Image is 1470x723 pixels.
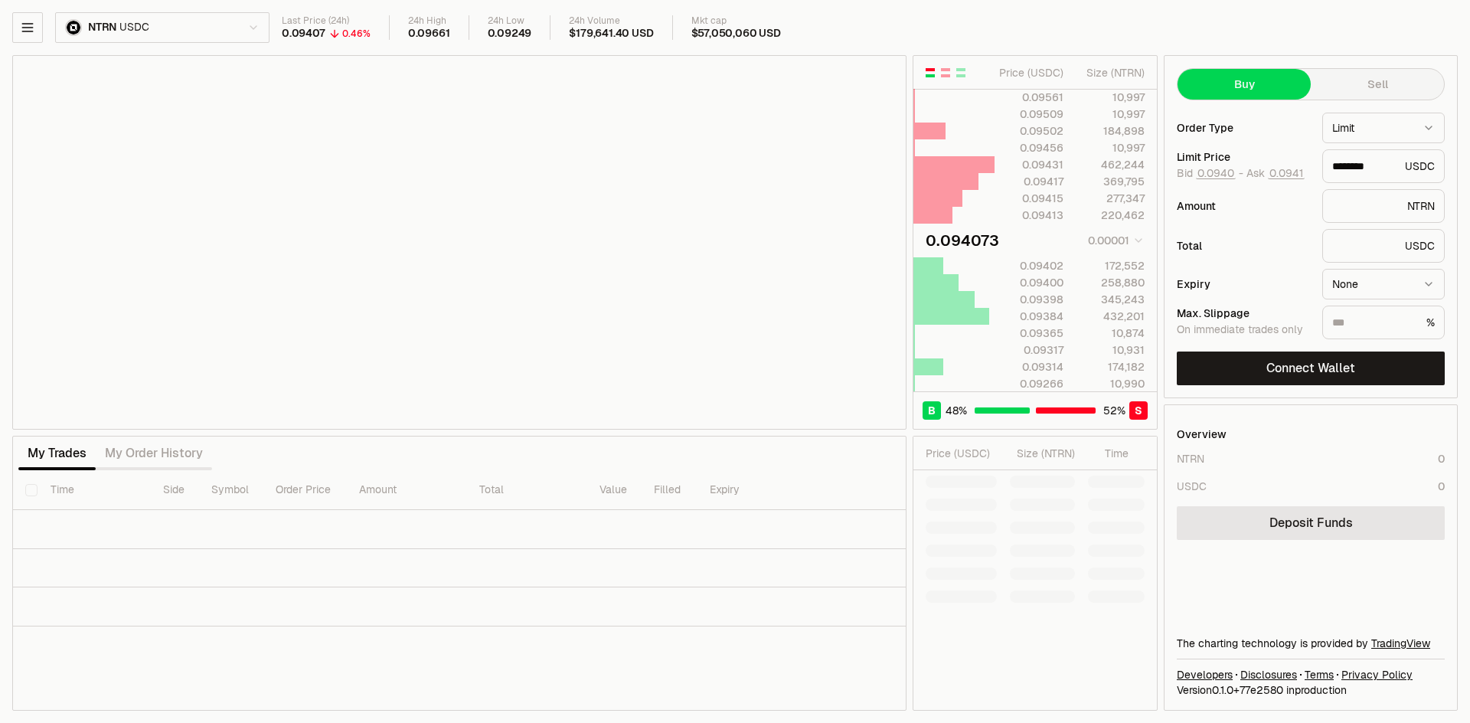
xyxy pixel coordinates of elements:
[1076,359,1145,375] div: 174,182
[1076,208,1145,223] div: 220,462
[1076,342,1145,358] div: 10,931
[926,446,997,461] div: Price ( USDC )
[151,470,199,510] th: Side
[199,470,264,510] th: Symbol
[569,15,653,27] div: 24h Volume
[995,174,1063,189] div: 0.09417
[995,342,1063,358] div: 0.09317
[1083,231,1145,250] button: 0.00001
[1177,323,1310,337] div: On immediate trades only
[38,470,150,510] th: Time
[995,191,1063,206] div: 0.09415
[926,230,999,251] div: 0.094073
[1177,201,1310,211] div: Amount
[1076,292,1145,307] div: 345,243
[1322,113,1445,143] button: Limit
[342,28,371,40] div: 0.46%
[408,27,450,41] div: 0.09661
[1322,149,1445,183] div: USDC
[13,56,906,429] iframe: Financial Chart
[347,470,467,510] th: Amount
[1268,167,1305,179] button: 0.0941
[691,15,781,27] div: Mkt cap
[25,484,38,496] button: Select all
[939,67,952,79] button: Show Sell Orders Only
[1322,189,1445,223] div: NTRN
[1311,69,1444,100] button: Sell
[1371,636,1430,650] a: TradingView
[1076,275,1145,290] div: 258,880
[1177,352,1445,385] button: Connect Wallet
[1178,69,1311,100] button: Buy
[1076,90,1145,105] div: 10,997
[995,326,1063,341] div: 0.09365
[18,438,96,469] button: My Trades
[995,208,1063,223] div: 0.09413
[1177,167,1243,181] span: Bid -
[1246,167,1305,181] span: Ask
[995,292,1063,307] div: 0.09398
[282,15,371,27] div: Last Price (24h)
[1177,240,1310,251] div: Total
[1177,506,1445,540] a: Deposit Funds
[1177,427,1227,442] div: Overview
[924,67,936,79] button: Show Buy and Sell Orders
[1076,258,1145,273] div: 172,552
[995,90,1063,105] div: 0.09561
[1177,279,1310,290] div: Expiry
[1177,123,1310,133] div: Order Type
[488,15,532,27] div: 24h Low
[263,470,347,510] th: Order Price
[995,376,1063,391] div: 0.09266
[928,403,936,418] span: B
[995,106,1063,122] div: 0.09509
[569,27,653,41] div: $179,641.40 USD
[1177,451,1204,466] div: NTRN
[642,470,697,510] th: Filled
[1076,123,1145,139] div: 184,898
[995,157,1063,172] div: 0.09431
[1322,269,1445,299] button: None
[1305,667,1334,682] a: Terms
[587,470,642,510] th: Value
[1076,157,1145,172] div: 462,244
[1322,229,1445,263] div: USDC
[1438,479,1445,494] div: 0
[1076,140,1145,155] div: 10,997
[96,438,212,469] button: My Order History
[1088,446,1129,461] div: Time
[1322,306,1445,339] div: %
[1010,446,1075,461] div: Size ( NTRN )
[282,27,325,41] div: 0.09407
[1076,174,1145,189] div: 369,795
[995,140,1063,155] div: 0.09456
[88,21,116,34] span: NTRN
[1103,403,1125,418] span: 52 %
[691,27,781,41] div: $57,050,060 USD
[995,275,1063,290] div: 0.09400
[697,470,805,510] th: Expiry
[1196,167,1236,179] button: 0.0940
[946,403,967,418] span: 48 %
[1177,152,1310,162] div: Limit Price
[1177,682,1445,698] div: Version 0.1.0 + in production
[995,123,1063,139] div: 0.09502
[488,27,532,41] div: 0.09249
[1240,667,1297,682] a: Disclosures
[1076,376,1145,391] div: 10,990
[1076,65,1145,80] div: Size ( NTRN )
[1341,667,1413,682] a: Privacy Policy
[1438,451,1445,466] div: 0
[1177,636,1445,651] div: The charting technology is provided by
[995,65,1063,80] div: Price ( USDC )
[1076,191,1145,206] div: 277,347
[1076,309,1145,324] div: 432,201
[1177,479,1207,494] div: USDC
[467,470,587,510] th: Total
[1076,326,1145,341] div: 10,874
[1177,667,1233,682] a: Developers
[995,258,1063,273] div: 0.09402
[995,309,1063,324] div: 0.09384
[955,67,967,79] button: Show Buy Orders Only
[408,15,450,27] div: 24h High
